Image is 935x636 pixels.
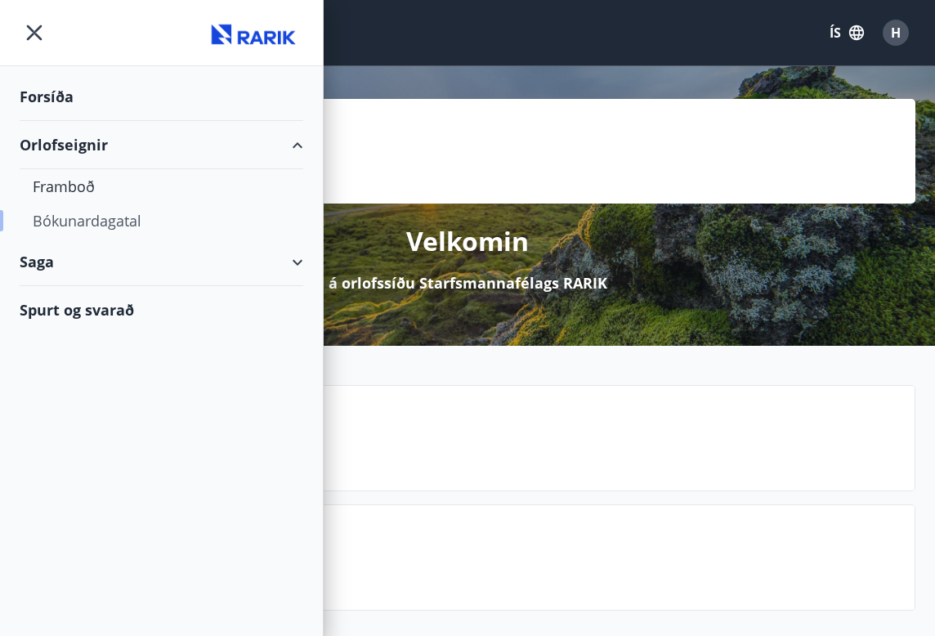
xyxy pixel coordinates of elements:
[891,24,901,42] span: H
[20,238,303,286] div: Saga
[876,13,915,52] button: H
[140,546,901,574] p: Spurt og svarað
[20,121,303,169] div: Orlofseignir
[20,286,303,334] div: Spurt og svarað
[140,427,901,455] p: Næstu helgi
[406,223,529,259] p: Velkomin
[821,18,873,47] button: ÍS
[33,169,290,204] div: Framboð
[20,73,303,121] div: Forsíða
[205,18,303,51] img: union_logo
[329,272,607,293] p: á orlofssíðu Starfsmannafélags RARIK
[33,204,290,238] div: Bókunardagatal
[20,18,49,47] button: menu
